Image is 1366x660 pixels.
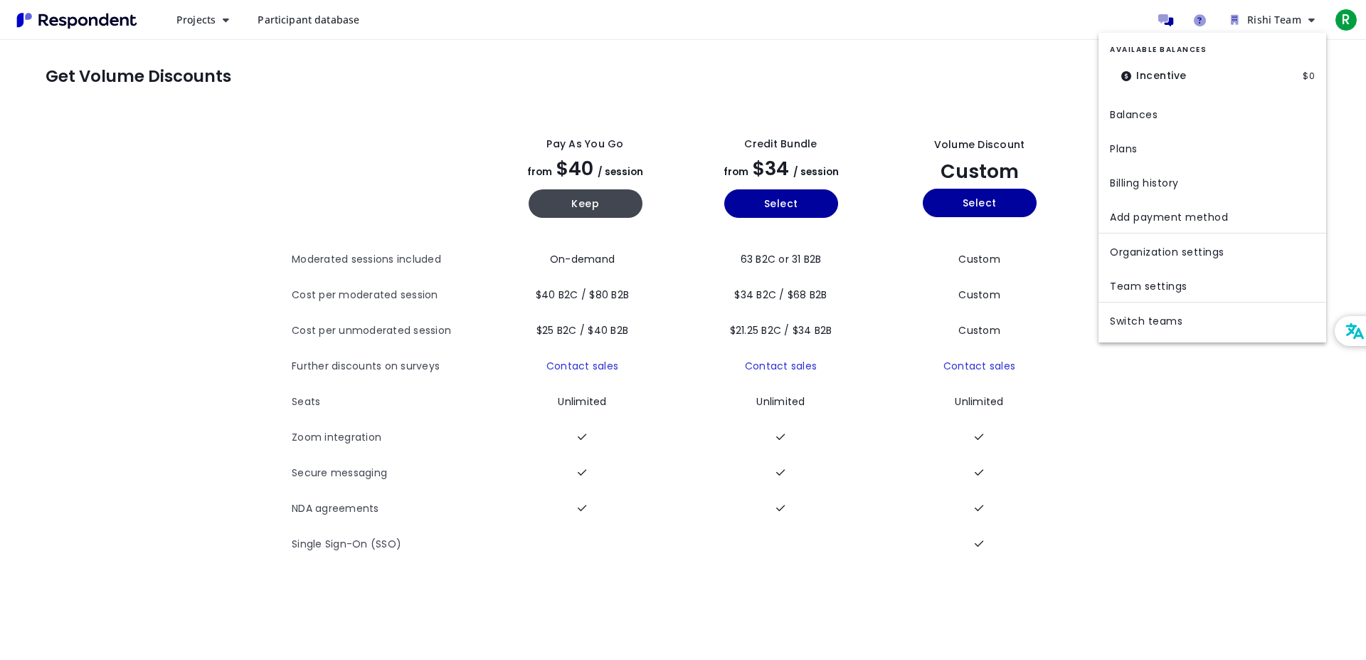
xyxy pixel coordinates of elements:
a: Add payment method [1098,199,1326,233]
dd: $0 [1303,61,1315,90]
a: Billing balances [1098,96,1326,130]
section: Team balance summary [1098,38,1326,96]
a: Billing plans [1098,130,1326,164]
a: Switch teams [1098,303,1326,337]
h2: Available Balances [1110,44,1315,56]
dt: Incentive [1110,61,1198,90]
a: Organization settings [1098,234,1326,268]
a: Team settings [1098,268,1326,302]
a: Billing history [1098,164,1326,199]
